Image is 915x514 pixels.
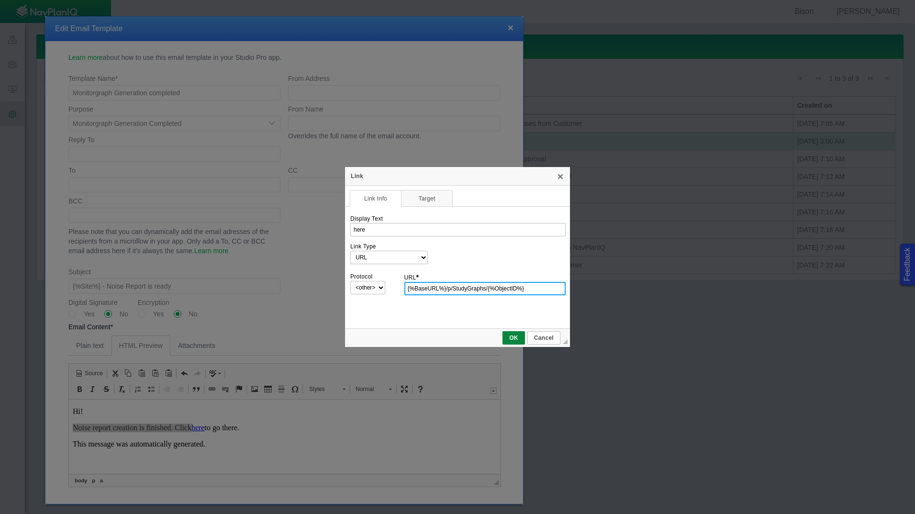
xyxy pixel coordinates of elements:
[4,8,428,49] body: Editor, editor3
[350,190,402,207] a: Link Info
[4,8,428,16] p: Hi!
[404,274,419,281] label: URL
[350,211,565,326] div: Link Info
[528,335,559,341] span: Cancel
[527,331,560,345] a: Cancel
[123,24,136,32] a: here
[350,273,372,280] label: Protocol
[350,243,376,250] label: Link Type
[563,339,568,344] div: Resize
[503,335,524,341] span: OK
[401,190,453,207] a: Target
[502,331,525,345] a: OK
[4,40,428,49] p: This message was automatically generated.
[557,172,564,180] a: Close
[350,215,383,222] label: Display Text
[4,24,428,33] p: Noise report creation is finished. Click to go there.
[345,167,570,186] div: Link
